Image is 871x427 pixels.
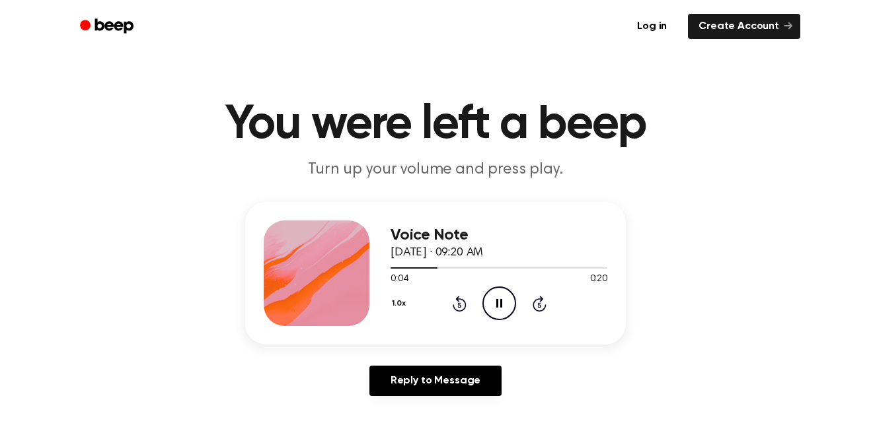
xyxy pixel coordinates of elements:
[391,226,607,244] h3: Voice Note
[624,11,680,42] a: Log in
[71,14,145,40] a: Beep
[688,14,800,39] a: Create Account
[590,273,607,286] span: 0:20
[391,292,410,315] button: 1.0x
[391,273,408,286] span: 0:04
[182,159,689,181] p: Turn up your volume and press play.
[97,101,774,148] h1: You were left a beep
[391,247,483,259] span: [DATE] · 09:20 AM
[369,366,502,396] a: Reply to Message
